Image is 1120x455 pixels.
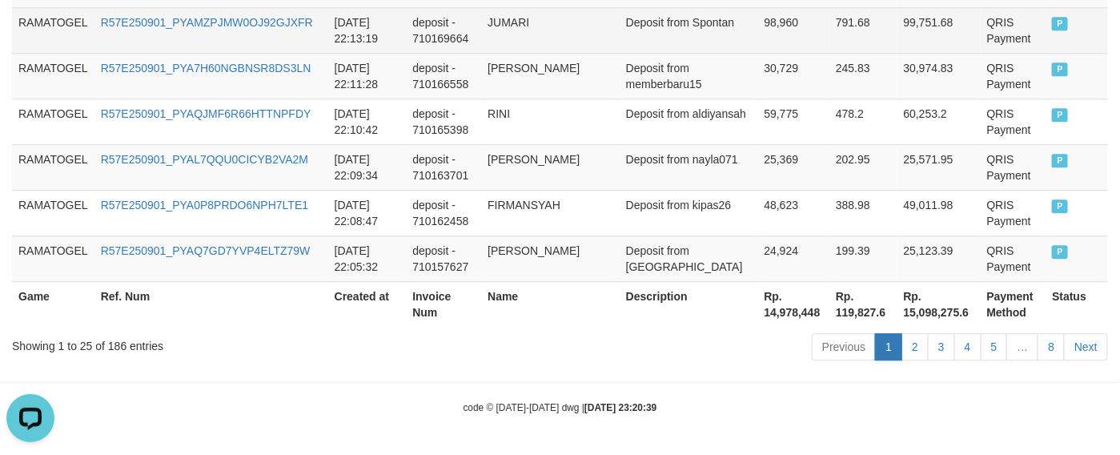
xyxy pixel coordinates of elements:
th: Payment Method [981,281,1046,327]
a: Previous [812,333,876,360]
td: 59,775 [757,99,829,144]
td: Deposit from memberbaru15 [620,53,758,99]
td: QRIS Payment [981,99,1046,144]
th: Invoice Num [406,281,481,327]
a: R57E250901_PYAMZPJMW0OJ92GJXFR [101,16,313,29]
th: Rp. 119,827.6 [829,281,897,327]
td: RINI [481,99,620,144]
a: R57E250901_PYA0P8PRDO6NPH7LTE1 [101,199,308,211]
th: Game [12,281,94,327]
td: FIRMANSYAH [481,190,620,236]
td: [PERSON_NAME] [481,144,620,190]
span: PAID [1052,17,1068,30]
span: PAID [1052,199,1068,213]
a: R57E250901_PYAQJMF6R66HTTNPFDY [101,107,311,120]
a: R57E250901_PYAL7QQU0CICYB2VA2M [101,153,308,166]
td: deposit - 710165398 [406,99,481,144]
td: 99,751.68 [897,7,981,53]
td: [DATE] 22:10:42 [328,99,407,144]
td: QRIS Payment [981,7,1046,53]
td: Deposit from Spontan [620,7,758,53]
span: PAID [1052,154,1068,167]
td: deposit - 710166558 [406,53,481,99]
td: [DATE] 22:05:32 [328,236,407,281]
td: RAMATOGEL [12,190,94,236]
a: 2 [901,333,929,360]
td: 25,123.39 [897,236,981,281]
td: Deposit from aldiyansah [620,99,758,144]
th: Description [620,281,758,327]
td: Deposit from nayla071 [620,144,758,190]
a: Next [1064,333,1108,360]
div: Showing 1 to 25 of 186 entries [12,332,455,354]
td: QRIS Payment [981,53,1046,99]
td: [DATE] 22:11:28 [328,53,407,99]
td: 25,571.95 [897,144,981,190]
a: 5 [981,333,1008,360]
td: 49,011.98 [897,190,981,236]
td: RAMATOGEL [12,7,94,53]
td: deposit - 710157627 [406,236,481,281]
th: Rp. 14,978,448 [757,281,829,327]
td: [DATE] 22:09:34 [328,144,407,190]
th: Status [1046,281,1108,327]
td: 245.83 [829,53,897,99]
a: R57E250901_PYAQ7GD7YVP4ELTZ79W [101,244,311,257]
span: PAID [1052,245,1068,259]
a: 1 [875,333,902,360]
td: RAMATOGEL [12,236,94,281]
span: PAID [1052,108,1068,122]
td: 25,369 [757,144,829,190]
a: 8 [1038,333,1065,360]
a: R57E250901_PYA7H60NGBNSR8DS3LN [101,62,311,74]
td: Deposit from [GEOGRAPHIC_DATA] [620,236,758,281]
td: 30,974.83 [897,53,981,99]
th: Ref. Num [94,281,328,327]
a: 4 [954,333,982,360]
td: 60,253.2 [897,99,981,144]
td: deposit - 710162458 [406,190,481,236]
td: 199.39 [829,236,897,281]
small: code © [DATE]-[DATE] dwg | [464,402,657,413]
td: [DATE] 22:13:19 [328,7,407,53]
td: 24,924 [757,236,829,281]
td: Deposit from kipas26 [620,190,758,236]
th: Created at [328,281,407,327]
td: QRIS Payment [981,144,1046,190]
td: JUMARI [481,7,620,53]
td: 30,729 [757,53,829,99]
a: … [1006,333,1038,360]
td: 478.2 [829,99,897,144]
td: 791.68 [829,7,897,53]
td: 388.98 [829,190,897,236]
td: RAMATOGEL [12,99,94,144]
td: 98,960 [757,7,829,53]
td: QRIS Payment [981,190,1046,236]
th: Rp. 15,098,275.6 [897,281,981,327]
td: RAMATOGEL [12,53,94,99]
button: Open LiveChat chat widget [6,6,54,54]
td: [DATE] 22:08:47 [328,190,407,236]
td: RAMATOGEL [12,144,94,190]
span: PAID [1052,62,1068,76]
td: 202.95 [829,144,897,190]
th: Name [481,281,620,327]
strong: [DATE] 23:20:39 [584,402,656,413]
a: 3 [928,333,955,360]
td: [PERSON_NAME] [481,53,620,99]
td: deposit - 710163701 [406,144,481,190]
td: QRIS Payment [981,236,1046,281]
td: 48,623 [757,190,829,236]
td: [PERSON_NAME] [481,236,620,281]
td: deposit - 710169664 [406,7,481,53]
